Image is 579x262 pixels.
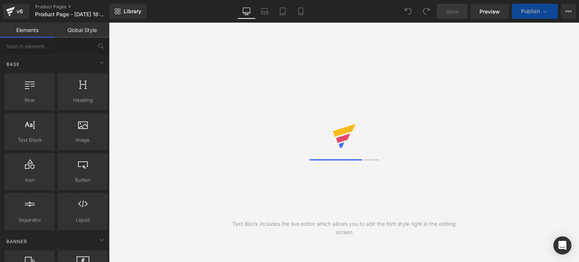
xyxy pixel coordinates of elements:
a: Global Style [55,23,109,38]
a: v6 [3,4,29,19]
span: Text Block [7,136,52,144]
div: Text Block includes the live editor which allows you to edit the font style right in the editing ... [227,220,462,236]
span: Library [124,8,141,15]
span: Heading [60,96,106,104]
span: Preview [479,8,500,15]
span: Liquid [60,216,106,224]
span: Image [60,136,106,144]
button: Publish [512,4,558,19]
a: Desktop [237,4,256,19]
div: v6 [15,6,25,16]
button: More [561,4,576,19]
button: Undo [401,4,416,19]
span: Banner [6,238,28,245]
a: Preview [470,4,509,19]
div: Open Intercom Messenger [553,236,571,254]
span: Publish [521,8,540,14]
span: Separator [7,216,52,224]
a: Tablet [274,4,292,19]
a: Laptop [256,4,274,19]
span: Base [6,61,20,68]
button: Redo [419,4,434,19]
a: New Library [109,4,147,19]
a: Mobile [292,4,310,19]
span: Row [7,96,52,104]
span: Button [60,176,106,184]
span: Product Page - [DATE] 18:02:39 [35,11,107,17]
span: Save [446,8,458,15]
span: Icon [7,176,52,184]
a: Product Pages [35,4,122,10]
